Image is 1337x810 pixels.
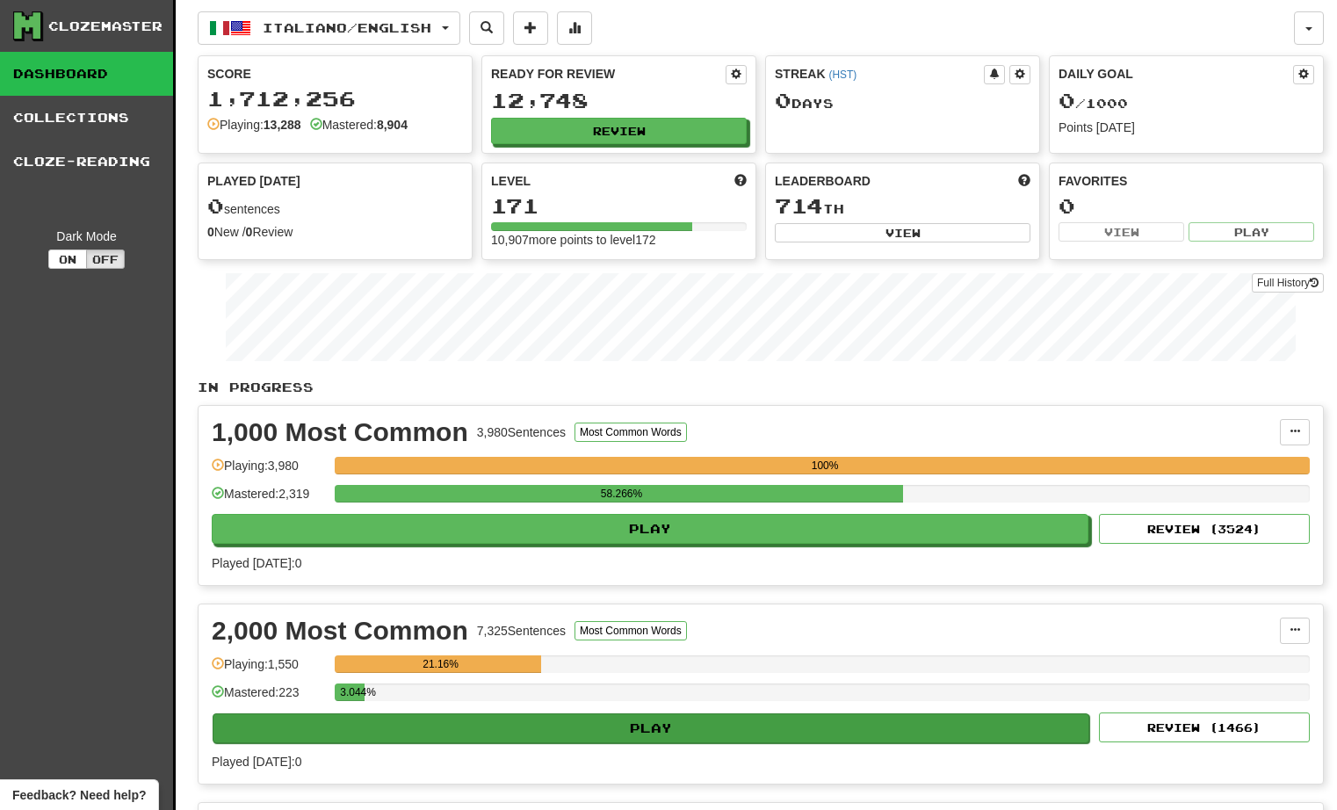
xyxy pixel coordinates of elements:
div: Dark Mode [13,228,160,245]
div: Ready for Review [491,65,726,83]
div: 7,325 Sentences [477,622,566,640]
button: Review [491,118,747,144]
button: Play [213,713,1089,743]
div: Day s [775,90,1030,112]
div: 58.266% [340,485,903,503]
div: Mastered: 2,319 [212,485,326,514]
div: Mastered: [310,116,408,134]
div: Playing: 3,980 [212,457,326,486]
div: 3,980 Sentences [477,423,566,441]
a: (HST) [828,69,856,81]
div: 12,748 [491,90,747,112]
div: 0 [1059,195,1314,217]
button: Off [86,250,125,269]
div: 1,000 Most Common [212,419,468,445]
div: Daily Goal [1059,65,1293,84]
div: 100% [340,457,1310,474]
div: 171 [491,195,747,217]
span: Played [DATE]: 0 [212,755,301,769]
button: On [48,250,87,269]
button: Play [212,514,1088,544]
span: 714 [775,193,823,218]
div: th [775,195,1030,218]
span: / 1000 [1059,96,1128,111]
strong: 8,904 [377,118,408,132]
div: Favorites [1059,172,1314,190]
span: 0 [775,88,791,112]
button: Review (3524) [1099,514,1310,544]
div: New / Review [207,223,463,241]
div: Mastered: 223 [212,683,326,712]
span: Played [DATE]: 0 [212,556,301,570]
strong: 13,288 [264,118,301,132]
button: Search sentences [469,11,504,45]
span: Leaderboard [775,172,871,190]
span: 0 [1059,88,1075,112]
a: Full History [1252,273,1324,293]
div: Playing: [207,116,301,134]
span: 0 [207,193,224,218]
div: 2,000 Most Common [212,618,468,644]
div: Points [DATE] [1059,119,1314,136]
p: In Progress [198,379,1324,396]
button: Review (1466) [1099,712,1310,742]
span: Level [491,172,531,190]
span: Played [DATE] [207,172,300,190]
button: Most Common Words [575,423,687,442]
div: 1,712,256 [207,88,463,110]
button: Play [1189,222,1314,242]
button: View [1059,222,1184,242]
button: View [775,223,1030,242]
strong: 0 [207,225,214,239]
button: More stats [557,11,592,45]
button: Italiano/English [198,11,460,45]
div: Clozemaster [48,18,163,35]
span: Score more points to level up [734,172,747,190]
button: Add sentence to collection [513,11,548,45]
div: 21.16% [340,655,541,673]
strong: 0 [246,225,253,239]
div: 10,907 more points to level 172 [491,231,747,249]
div: Playing: 1,550 [212,655,326,684]
div: Streak [775,65,984,83]
div: 3.044% [340,683,365,701]
span: Italiano / English [263,20,431,35]
span: This week in points, UTC [1018,172,1030,190]
span: Open feedback widget [12,786,146,804]
div: Score [207,65,463,83]
button: Most Common Words [575,621,687,640]
div: sentences [207,195,463,218]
